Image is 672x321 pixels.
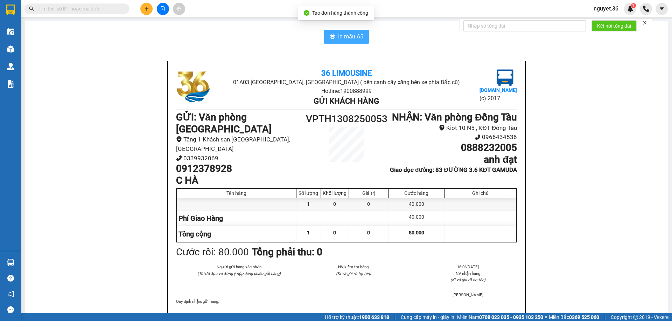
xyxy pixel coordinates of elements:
span: printer [330,34,335,40]
div: 1 [296,198,321,210]
img: warehouse-icon [7,259,14,266]
li: 01A03 [GEOGRAPHIC_DATA], [GEOGRAPHIC_DATA] ( bên cạnh cây xăng bến xe phía Bắc cũ) [39,17,159,43]
span: environment [176,136,182,142]
strong: 0369 525 060 [569,314,599,320]
span: aim [176,6,181,11]
li: (c) 2017 [479,94,517,103]
b: 36 Limousine [321,69,372,78]
div: Cước hàng [391,190,442,196]
span: close [642,20,647,25]
div: 40.000 [389,198,444,210]
b: Giao dọc đường: 83 ĐƯỜNG 3.6 KĐT GAMUDA [390,166,517,173]
div: Khối lượng [323,190,347,196]
span: phone [176,155,182,161]
b: GỬI : Văn phòng [GEOGRAPHIC_DATA] [176,111,272,135]
h1: anh đạt [389,154,517,166]
span: In mẫu A5 [338,32,363,41]
li: Người gửi hàng xác nhận [190,264,288,270]
li: NV kiểm tra hàng [304,264,402,270]
span: Tạo đơn hàng thành công [312,10,368,16]
button: aim [173,3,185,15]
span: phone [475,134,481,140]
span: | [604,313,605,321]
li: Tầng 1 Khách sạn [GEOGRAPHIC_DATA], [GEOGRAPHIC_DATA] [176,135,304,153]
img: logo.jpg [497,70,513,86]
img: solution-icon [7,80,14,88]
li: NV nhận hàng [419,270,517,277]
span: message [7,306,14,313]
div: Ghi chú [446,190,514,196]
div: Cước rồi : 80.000 [176,245,249,260]
img: warehouse-icon [7,28,14,35]
b: [DOMAIN_NAME] [479,87,517,93]
span: question-circle [7,275,14,282]
span: ⚪️ [545,316,547,319]
img: warehouse-icon [7,63,14,70]
img: icon-new-feature [627,6,633,12]
span: 0 [367,230,370,235]
span: Hỗ trợ kỹ thuật: [325,313,389,321]
li: 0966434536 [389,132,517,142]
button: plus [140,3,153,15]
span: copyright [633,315,638,320]
b: 36 Limousine [73,8,124,17]
span: Tổng cộng [178,230,211,238]
h1: 0912378928 [176,163,304,175]
span: Miền Bắc [549,313,599,321]
span: check-circle [304,10,309,16]
i: (Kí và ghi rõ họ tên) [450,277,485,282]
img: logo.jpg [176,70,211,104]
div: 0 [321,198,349,210]
li: 0339932069 [176,154,304,163]
div: Giá trị [351,190,387,196]
li: Hotline: 1900888999 [233,87,460,95]
h1: C HÀ [176,175,304,187]
div: Phí Giao Hàng [177,211,296,226]
img: logo.jpg [9,9,44,44]
li: Kiot 10 N5 , KĐT Đồng Tàu [389,123,517,133]
div: 0 [349,198,389,210]
b: Tổng phải thu: 0 [252,246,322,258]
span: | [394,313,395,321]
span: 1 [307,230,310,235]
button: file-add [157,3,169,15]
li: Hotline: 1900888999 [39,43,159,52]
i: (Kí và ghi rõ họ tên) [336,271,371,276]
input: Tìm tên, số ĐT hoặc mã đơn [38,5,121,13]
b: Gửi khách hàng [314,97,379,105]
span: Cung cấp máy in - giấy in: [401,313,455,321]
div: Số lượng [298,190,319,196]
i: (Tôi đã đọc và đồng ý nộp dung phiếu gửi hàng) [197,271,281,276]
span: nguyet.36 [588,4,624,13]
input: Nhập số tổng đài [463,20,586,31]
li: 16:06[DATE] [419,264,517,270]
span: 1 [632,3,635,8]
li: [PERSON_NAME] [419,292,517,298]
img: logo-vxr [6,5,15,15]
li: 01A03 [GEOGRAPHIC_DATA], [GEOGRAPHIC_DATA] ( bên cạnh cây xăng bến xe phía Bắc cũ) [233,78,460,87]
span: search [29,6,34,11]
strong: 0708 023 035 - 0935 103 250 [479,314,543,320]
button: printerIn mẫu A5 [324,30,369,44]
img: warehouse-icon [7,45,14,53]
button: Kết nối tổng đài [591,20,637,31]
span: 80.000 [409,230,424,235]
strong: 1900 633 818 [359,314,389,320]
div: 40.000 [389,211,444,226]
b: NHẬN : Văn phòng Đồng Tàu [392,111,517,123]
span: caret-down [659,6,665,12]
span: 0 [333,230,336,235]
span: plus [144,6,149,11]
span: notification [7,291,14,297]
span: environment [439,125,445,131]
span: Kết nối tổng đài [597,22,631,30]
h1: VPTH1308250053 [304,111,389,127]
div: Quy định nhận/gửi hàng : [176,298,517,305]
button: caret-down [656,3,668,15]
h1: 0888232005 [389,142,517,154]
sup: 1 [631,3,636,8]
img: phone-icon [643,6,649,12]
span: file-add [160,6,165,11]
div: Tên hàng [178,190,294,196]
span: Miền Nam [457,313,543,321]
